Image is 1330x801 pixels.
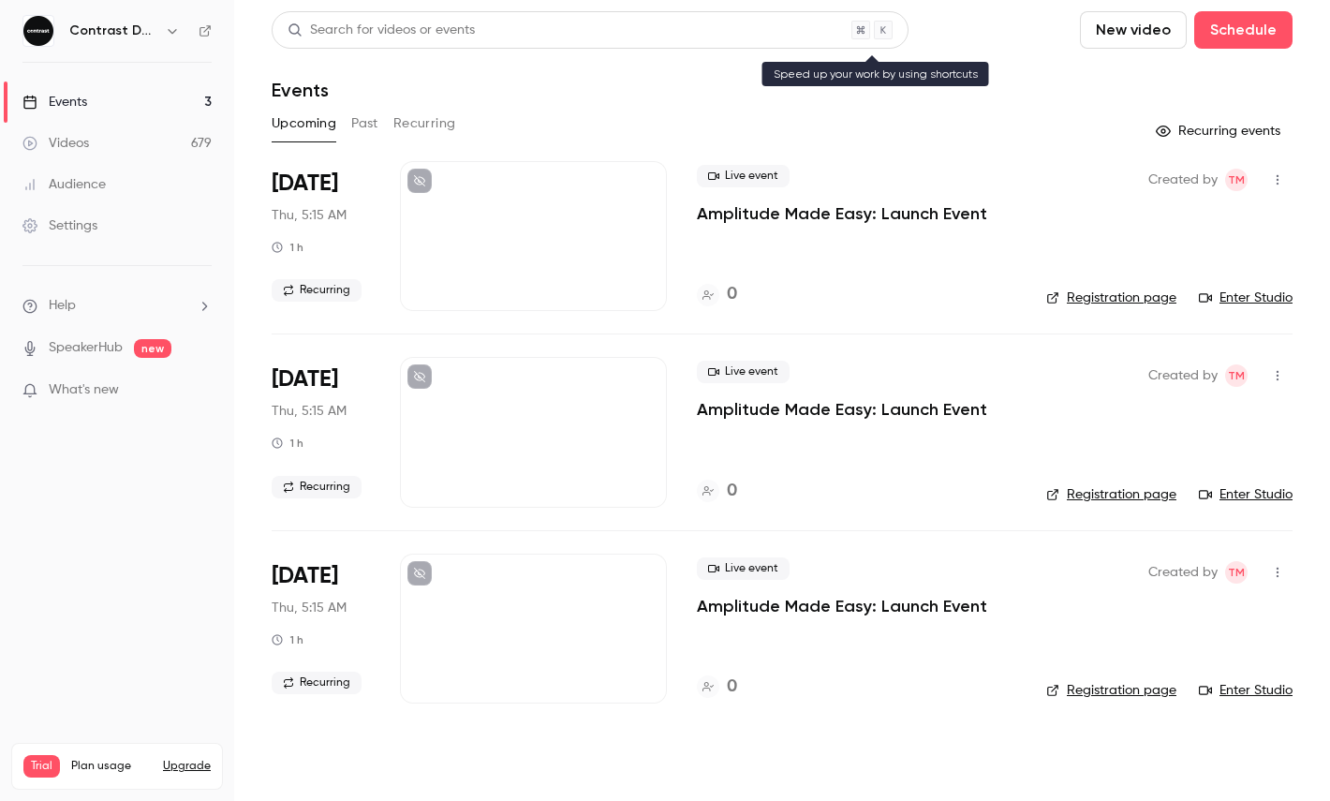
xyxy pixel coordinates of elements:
span: new [134,339,171,358]
span: Live event [697,361,790,383]
div: Audience [22,175,106,194]
span: Created by [1148,561,1218,584]
a: Amplitude Made Easy: Launch Event [697,202,987,225]
a: 0 [697,282,737,307]
span: Help [49,296,76,316]
a: Enter Studio [1199,485,1293,504]
a: Enter Studio [1199,681,1293,700]
span: What's new [49,380,119,400]
span: Recurring [272,476,362,498]
div: Sep 11 Thu, 1:15 PM (Europe/London) [272,357,370,507]
h1: Events [272,79,329,101]
a: 0 [697,675,737,700]
button: Upgrade [163,759,211,774]
span: Trial [23,755,60,778]
a: Registration page [1046,289,1176,307]
span: Plan usage [71,759,152,774]
a: Registration page [1046,485,1176,504]
a: Enter Studio [1199,289,1293,307]
span: Thu, 5:15 AM [272,599,347,617]
span: [DATE] [272,364,338,394]
div: 1 h [272,436,303,451]
span: Live event [697,557,790,580]
span: Tim Minton [1225,364,1248,387]
a: Registration page [1046,681,1176,700]
span: TM [1228,561,1245,584]
div: Sep 4 Thu, 1:15 PM (Europe/London) [272,161,370,311]
span: Tim Minton [1225,561,1248,584]
h4: 0 [727,282,737,307]
button: Past [351,109,378,139]
span: Created by [1148,364,1218,387]
span: Live event [697,165,790,187]
span: Tim Minton [1225,169,1248,191]
h4: 0 [727,675,737,700]
span: Thu, 5:15 AM [272,402,347,421]
a: SpeakerHub [49,338,123,358]
span: [DATE] [272,561,338,591]
div: Videos [22,134,89,153]
img: Contrast Demos [23,16,53,46]
span: TM [1228,364,1245,387]
button: Schedule [1194,11,1293,49]
div: Events [22,93,87,111]
button: Recurring [393,109,456,139]
div: Search for videos or events [288,21,475,40]
h6: Contrast Demos [69,22,157,40]
span: Recurring [272,279,362,302]
div: 1 h [272,240,303,255]
div: Settings [22,216,97,235]
span: Recurring [272,672,362,694]
a: Amplitude Made Easy: Launch Event [697,595,987,617]
div: Sep 18 Thu, 1:15 PM (Europe/London) [272,554,370,704]
span: TM [1228,169,1245,191]
span: [DATE] [272,169,338,199]
span: Created by [1148,169,1218,191]
a: 0 [697,479,737,504]
li: help-dropdown-opener [22,296,212,316]
button: Upcoming [272,109,336,139]
a: Amplitude Made Easy: Launch Event [697,398,987,421]
span: Thu, 5:15 AM [272,206,347,225]
h4: 0 [727,479,737,504]
button: Recurring events [1147,116,1293,146]
div: 1 h [272,632,303,647]
button: New video [1080,11,1187,49]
